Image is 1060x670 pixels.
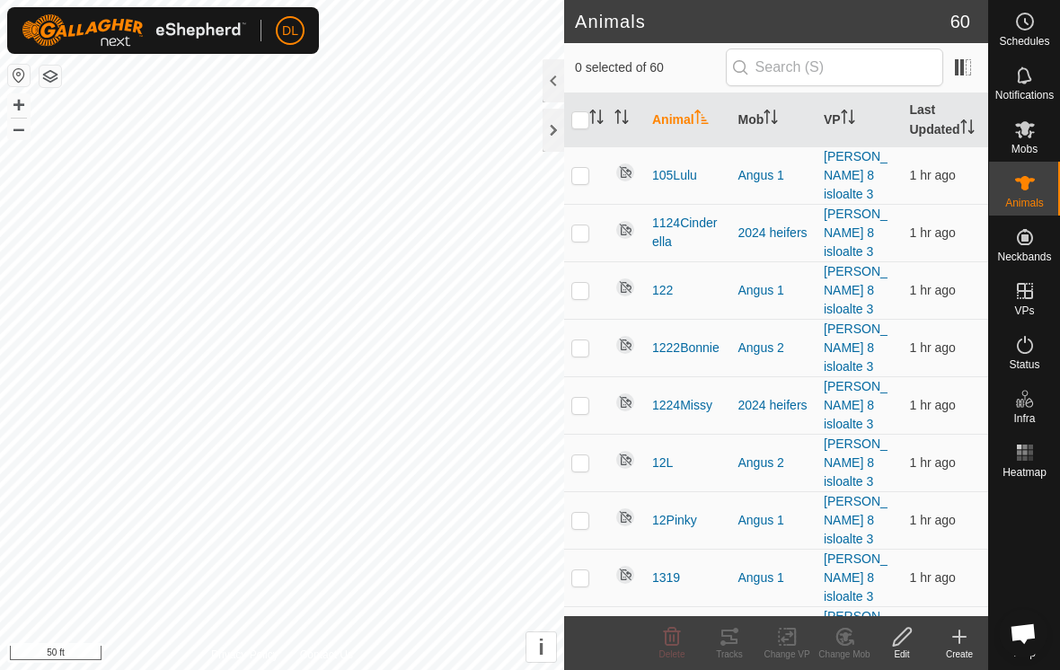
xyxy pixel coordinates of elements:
a: [PERSON_NAME] 8 isloalte 3 [824,207,888,259]
span: Notifications [995,90,1054,101]
p-sorticon: Activate to sort [841,112,855,127]
div: 2024 heifers [738,396,810,415]
th: Animal [645,93,731,147]
th: VP [817,93,903,147]
div: Angus 2 [738,454,810,472]
span: Infra [1013,413,1035,424]
span: Neckbands [997,251,1051,262]
th: Mob [731,93,817,147]
span: 1124Cinderella [652,214,724,251]
span: 0 selected of 60 [575,58,726,77]
span: 29 Sep 2025 at 3:35 pm [910,570,956,585]
img: returning off [614,277,636,298]
span: 1224Missy [652,396,712,415]
h2: Animals [575,11,950,32]
span: 29 Sep 2025 at 3:36 pm [910,398,956,412]
span: 12Pinky [652,511,697,530]
span: i [538,635,544,659]
span: 29 Sep 2025 at 3:36 pm [910,283,956,297]
img: returning off [614,162,636,183]
p-sorticon: Activate to sort [694,112,709,127]
img: returning off [614,564,636,586]
p-sorticon: Activate to sort [960,122,975,137]
div: Angus 1 [738,511,810,530]
button: Map Layers [40,66,61,87]
span: 29 Sep 2025 at 3:35 pm [910,225,956,240]
span: 105Lulu [652,166,697,185]
span: 1222Bonnie [652,339,720,357]
button: Reset Map [8,65,30,86]
a: [PERSON_NAME] 8 isloalte 3 [824,494,888,546]
img: returning off [614,449,636,471]
a: [PERSON_NAME] 8 isloalte 3 [824,264,888,316]
button: – [8,118,30,139]
span: 60 [950,8,970,35]
div: Open chat [999,609,1047,657]
th: Last Updated [903,93,989,147]
div: Create [931,648,988,661]
span: VPs [1014,305,1034,316]
a: [PERSON_NAME] 8 isloalte 3 [824,149,888,201]
div: Edit [873,648,931,661]
a: Privacy Policy [211,647,278,663]
button: + [8,94,30,116]
span: 12L [652,454,673,472]
span: Delete [659,649,685,659]
div: 2024 heifers [738,224,810,242]
span: Schedules [999,36,1049,47]
p-sorticon: Activate to sort [614,112,629,127]
span: Heatmap [1003,467,1047,478]
a: [PERSON_NAME] 8 isloalte 3 [824,322,888,374]
a: [PERSON_NAME] 8 isloalte 3 [824,609,888,661]
span: 1319 [652,569,680,587]
span: Mobs [1011,144,1038,154]
span: 29 Sep 2025 at 3:35 pm [910,513,956,527]
div: Change Mob [816,648,873,661]
span: 29 Sep 2025 at 3:35 pm [910,168,956,182]
span: 122 [652,281,673,300]
span: 29 Sep 2025 at 3:36 pm [910,455,956,470]
img: returning off [614,219,636,241]
div: Angus 1 [738,166,810,185]
a: [PERSON_NAME] 8 isloalte 3 [824,436,888,489]
a: Contact Us [300,647,353,663]
div: Change VP [758,648,816,661]
p-sorticon: Activate to sort [764,112,778,127]
a: [PERSON_NAME] 8 isloalte 3 [824,551,888,604]
img: returning off [614,334,636,356]
img: Gallagher Logo [22,14,246,47]
span: 29 Sep 2025 at 3:35 pm [910,340,956,355]
a: [PERSON_NAME] 8 isloalte 3 [824,379,888,431]
div: Tracks [701,648,758,661]
img: returning off [614,392,636,413]
div: Angus 2 [738,339,810,357]
img: returning off [614,507,636,528]
button: i [526,632,556,662]
p-sorticon: Activate to sort [589,112,604,127]
div: Angus 1 [738,281,810,300]
div: Angus 1 [738,569,810,587]
span: Animals [1005,198,1044,208]
span: Status [1009,359,1039,370]
span: Help [1013,648,1036,658]
span: DL [282,22,298,40]
a: Help [989,615,1060,666]
input: Search (S) [726,48,943,86]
